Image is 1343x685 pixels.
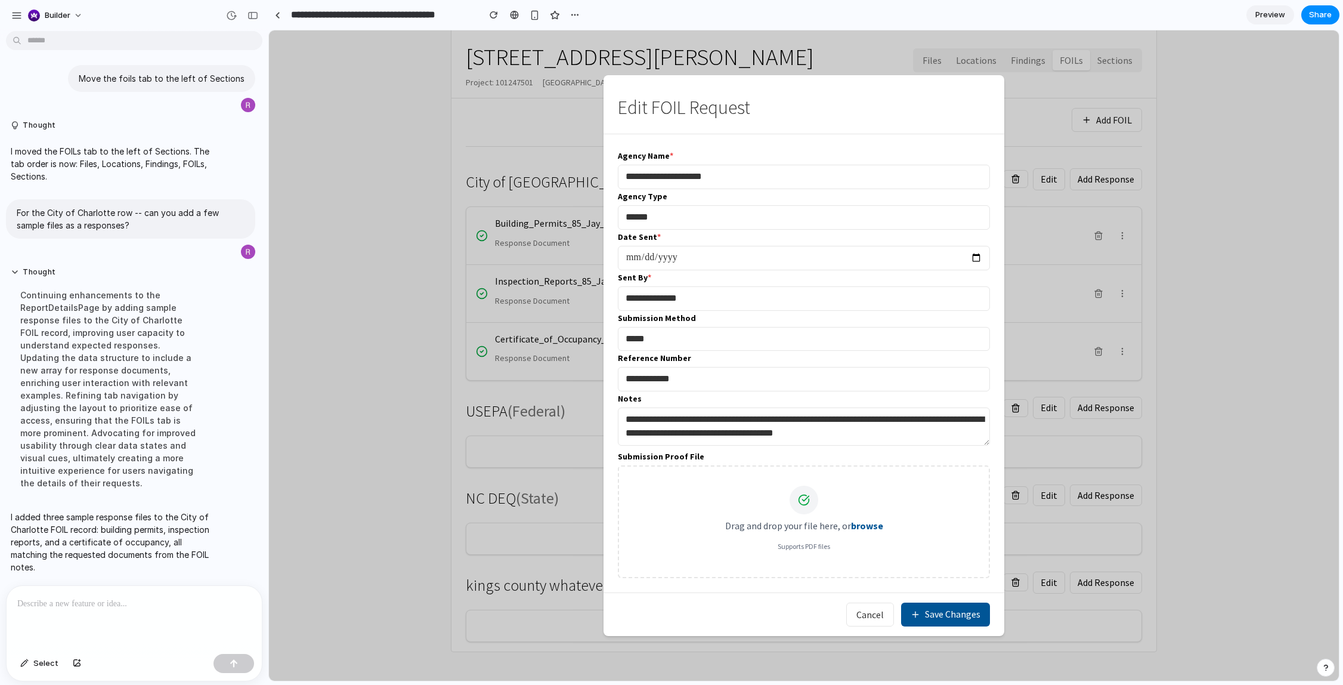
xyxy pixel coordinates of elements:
button: Share [1301,5,1339,24]
span: builder [45,10,70,21]
label: Agency Name [349,119,404,131]
label: Date Sent [349,200,392,212]
h2: Edit FOIL Request [349,67,721,88]
label: Submission Method [349,282,427,294]
span: Share [1309,9,1332,21]
label: Agency Type [349,160,398,172]
button: builder [23,6,89,25]
button: Save Changes [632,572,721,596]
label: browse [582,489,614,502]
span: Select [33,658,58,669]
div: Continuing enhancements to the ReportDetailsPage by adding sample response files to the City of C... [11,282,210,496]
button: Cancel [577,572,625,597]
label: Sent By [349,241,382,253]
p: I moved the FOILs tab to the left of Sections. The tab order is now: Files, Locations, Findings, ... [11,145,210,183]
button: Select [14,654,64,673]
label: Submission Proof File [349,420,435,432]
p: Supports PDF files [369,511,701,521]
a: Preview [1246,5,1294,24]
p: For the City of Charlotte row -- can you add a few sample files as a responses? [17,206,245,232]
span: Preview [1255,9,1285,21]
p: I added three sample response files to the City of Charlotte FOIL record: building permits, inspe... [11,511,210,573]
p: Move the foils tab to the left of Sections [79,72,245,85]
p: Drag and drop your file here, or [369,489,701,505]
label: Notes [349,362,373,374]
label: Reference Number [349,322,422,334]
